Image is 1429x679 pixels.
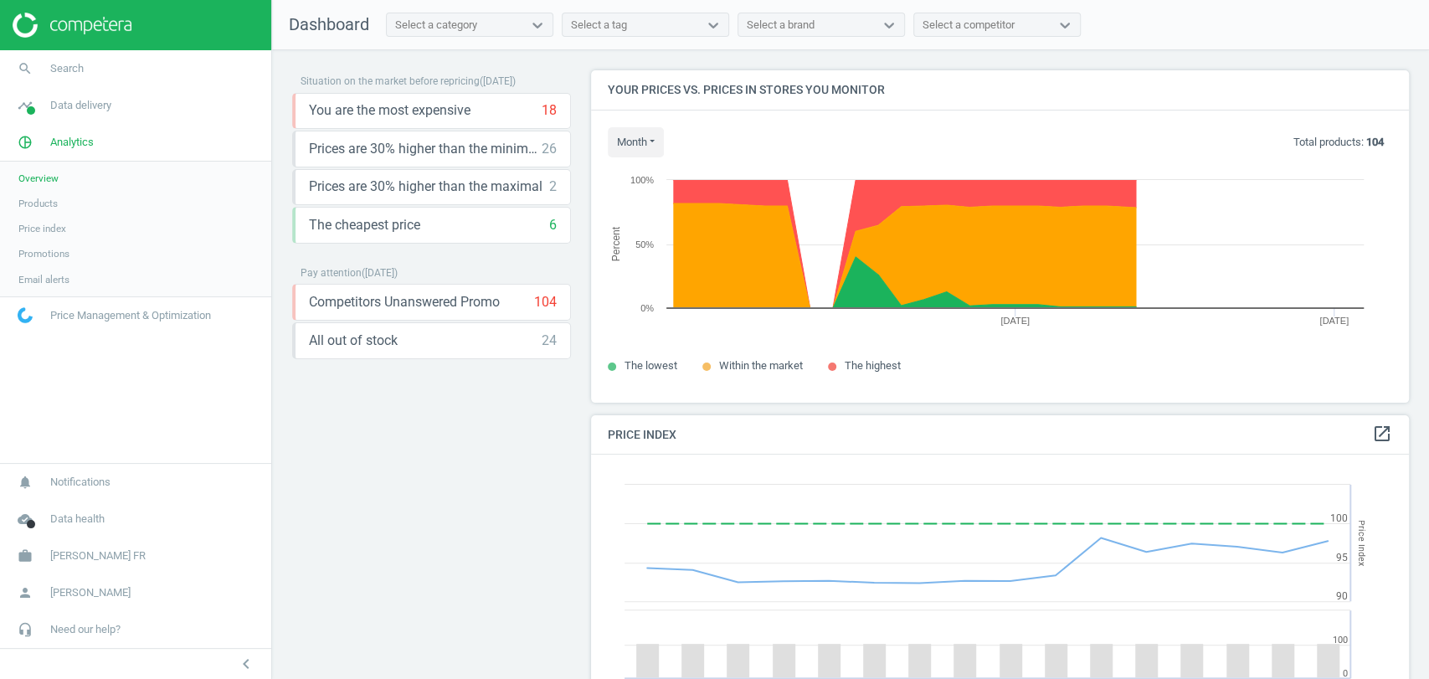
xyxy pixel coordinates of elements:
div: 6 [549,216,557,234]
text: 100% [630,175,654,185]
span: Competitors Unanswered Promo [309,293,500,311]
div: Select a tag [571,18,627,33]
span: The cheapest price [309,216,420,234]
span: Need our help? [50,622,121,637]
div: Select a brand [747,18,815,33]
text: 100 [1330,512,1348,524]
div: Select a competitor [923,18,1015,33]
span: ( [DATE] ) [480,75,516,87]
button: chevron_left [225,653,267,675]
span: Email alerts [18,273,69,286]
div: 24 [542,332,557,350]
span: Overview [18,172,59,185]
img: wGWNvw8QSZomAAAAABJRU5ErkJggg== [18,307,33,323]
h4: Price Index [591,415,1409,455]
span: Data delivery [50,98,111,113]
span: ( [DATE] ) [362,267,398,279]
i: open_in_new [1372,424,1392,444]
i: headset_mic [9,614,41,646]
span: The highest [845,359,901,372]
span: Price Management & Optimization [50,308,211,323]
tspan: Percent [609,226,621,261]
text: 0% [640,303,654,313]
div: Select a category [395,18,477,33]
i: notifications [9,466,41,498]
tspan: [DATE] [1319,316,1349,326]
span: All out of stock [309,332,398,350]
span: The lowest [625,359,677,372]
img: ajHJNr6hYgQAAAAASUVORK5CYII= [13,13,131,38]
span: Search [50,61,84,76]
span: Situation on the market before repricing [301,75,480,87]
i: cloud_done [9,503,41,535]
i: pie_chart_outlined [9,126,41,158]
span: Within the market [719,359,803,372]
tspan: [DATE] [1000,316,1030,326]
text: 50% [635,239,654,249]
button: month [608,127,664,157]
span: Analytics [50,135,94,150]
i: person [9,577,41,609]
span: Pay attention [301,267,362,279]
text: 95 [1336,552,1348,563]
div: 26 [542,140,557,158]
span: Notifications [50,475,111,490]
span: Prices are 30% higher than the minimum [309,140,542,158]
text: 100 [1333,635,1348,646]
text: 90 [1336,590,1348,602]
b: 104 [1366,136,1384,148]
i: timeline [9,90,41,121]
tspan: Price Index [1356,520,1367,566]
span: Prices are 30% higher than the maximal [309,177,542,196]
span: Price index [18,222,66,235]
span: [PERSON_NAME] FR [50,548,146,563]
i: search [9,53,41,85]
i: work [9,540,41,572]
span: Products [18,197,58,210]
h4: Your prices vs. prices in stores you monitor [591,70,1409,110]
span: You are the most expensive [309,101,470,120]
a: open_in_new [1372,424,1392,445]
span: Promotions [18,247,69,260]
span: [PERSON_NAME] [50,585,131,600]
div: 2 [549,177,557,196]
div: 104 [534,293,557,311]
div: 18 [542,101,557,120]
p: Total products: [1293,135,1384,150]
span: Data health [50,512,105,527]
span: Dashboard [289,14,369,34]
text: 0 [1343,668,1348,679]
i: chevron_left [236,654,256,674]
